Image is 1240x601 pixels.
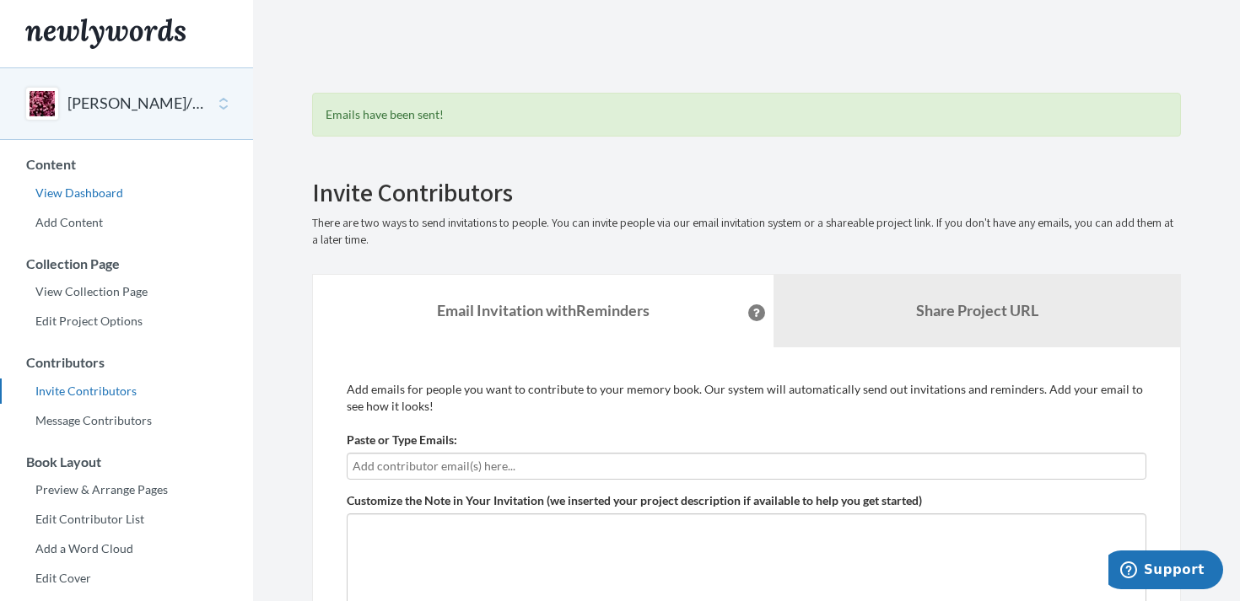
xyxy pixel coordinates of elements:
img: Newlywords logo [25,19,186,49]
p: There are two ways to send invitations to people. You can invite people via our email invitation ... [312,215,1181,249]
p: Add emails for people you want to contribute to your memory book. Our system will automatically s... [347,381,1146,415]
button: [PERSON_NAME]/Happy Birthday/Lifetime Memories [67,93,204,115]
h2: Invite Contributors [312,179,1181,207]
iframe: Opens a widget where you can chat to one of our agents [1108,550,1223,593]
label: Customize the Note in Your Invitation (we inserted your project description if available to help ... [347,492,922,509]
h3: Content [1,157,253,172]
h3: Collection Page [1,256,253,271]
div: Emails have been sent! [312,93,1181,137]
input: Add contributor email(s) here... [353,457,1140,475]
h3: Book Layout [1,454,253,470]
h3: Contributors [1,355,253,370]
strong: Email Invitation with Reminders [437,301,650,319]
b: Share Project URL [916,301,1038,319]
label: Paste or Type Emails: [347,432,457,448]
